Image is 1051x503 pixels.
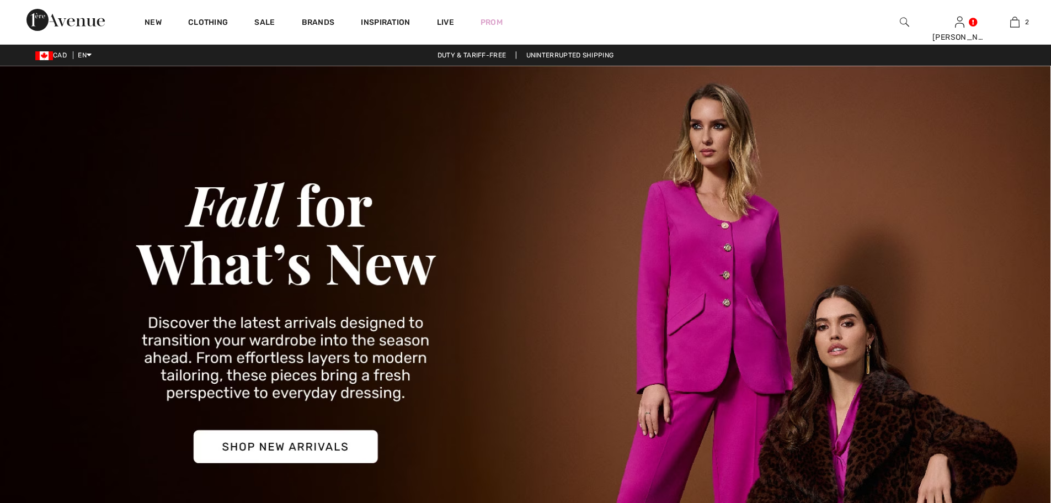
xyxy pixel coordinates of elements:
a: Sign In [955,17,964,27]
img: 1ère Avenue [26,9,105,31]
div: [PERSON_NAME] [932,31,986,43]
a: Brands [302,18,335,29]
span: 2 [1025,17,1029,27]
a: Clothing [188,18,228,29]
a: 2 [988,15,1042,29]
span: CAD [35,51,71,59]
img: Canadian Dollar [35,51,53,60]
a: Prom [481,17,503,28]
a: Live [437,17,454,28]
a: New [145,18,162,29]
img: My Bag [1010,15,1020,29]
img: search the website [900,15,909,29]
span: EN [78,51,92,59]
img: My Info [955,15,964,29]
a: Sale [254,18,275,29]
span: Inspiration [361,18,410,29]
